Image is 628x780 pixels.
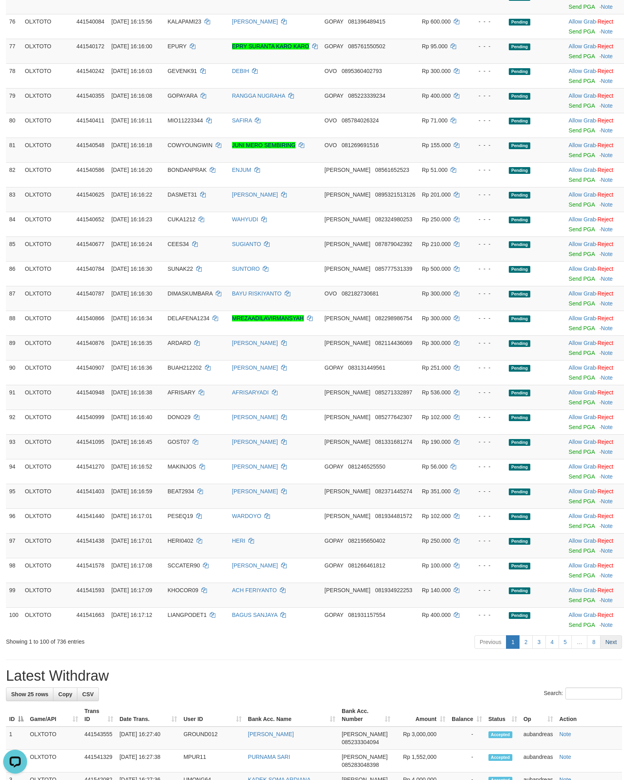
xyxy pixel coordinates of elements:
a: 4 [545,635,559,649]
a: Note [601,498,613,504]
a: Send PGA [569,374,595,381]
span: · [569,43,597,49]
a: Allow Grab [569,414,596,420]
a: Allow Grab [569,340,596,346]
td: 78 [6,63,22,88]
a: Note [601,548,613,554]
a: Reject [597,315,613,321]
td: 82 [6,162,22,187]
span: Copy 087879042392 to clipboard [375,241,412,247]
a: Allow Grab [569,93,596,99]
span: 441540411 [77,117,104,124]
span: Pending [509,118,530,124]
a: DEBIH [232,68,249,74]
td: · [565,63,624,88]
a: Send PGA [569,572,595,579]
span: [DATE] 16:16:03 [111,68,152,74]
a: 5 [559,635,572,649]
span: [DATE] 16:16:24 [111,241,152,247]
a: Note [601,251,613,257]
a: Reject [597,439,613,445]
a: Note [601,572,613,579]
a: Send PGA [569,399,595,406]
a: EPRY SURANTA KARO KARO [232,43,309,49]
td: OLXTOTO [22,138,73,162]
th: Bank Acc. Name: activate to sort column ascending [245,704,339,727]
span: Copy 081269691516 to clipboard [342,142,379,148]
a: Send PGA [569,300,595,307]
div: - - - [472,215,502,223]
span: Copy 085223339234 to clipboard [348,93,385,99]
span: GOPAY [325,43,343,49]
a: Note [601,449,613,455]
span: Copy 082324980253 to clipboard [375,216,412,223]
a: Allow Grab [569,191,596,198]
input: Search: [565,687,622,699]
button: Open LiveChat chat widget [3,3,27,27]
a: Note [601,127,613,134]
span: SUNAK22 [167,266,193,272]
a: Allow Grab [569,117,596,124]
td: OLXTOTO [22,212,73,236]
span: [DATE] 16:16:20 [111,167,152,173]
span: 441540784 [77,266,104,272]
span: CEES34 [167,241,189,247]
span: · [569,18,597,25]
a: Reject [597,513,613,519]
a: Allow Grab [569,315,596,321]
a: Reject [597,364,613,371]
a: Note [601,28,613,35]
a: Reject [597,43,613,49]
span: GOPAYARA [167,93,197,99]
span: [DATE] 16:16:23 [111,216,152,223]
span: Pending [509,19,530,26]
a: JUNI MERO SEMBIRING [232,142,295,148]
span: Pending [509,142,530,149]
a: Send PGA [569,325,595,331]
span: · [569,167,597,173]
td: 76 [6,14,22,39]
span: [DATE] 16:15:56 [111,18,152,25]
span: KALAPAMI23 [167,18,201,25]
th: ID: activate to sort column descending [6,704,27,727]
span: DASMET31 [167,191,197,198]
td: 85 [6,236,22,261]
a: Allow Grab [569,68,596,74]
td: 81 [6,138,22,162]
a: Show 25 rows [6,687,53,701]
a: 8 [587,635,600,649]
a: Note [601,4,613,10]
span: Rp 300.000 [422,68,451,74]
a: Copy [53,687,77,701]
a: MREZAADILAVIRMANSYAH [232,315,304,321]
span: Copy [58,691,72,697]
a: Reject [597,414,613,420]
a: WAHYUDI [232,216,258,223]
a: Send PGA [569,28,595,35]
td: OLXTOTO [22,162,73,187]
div: - - - [472,42,502,50]
span: Pending [509,68,530,75]
a: [PERSON_NAME] [232,191,278,198]
span: · [569,93,597,99]
a: Send PGA [569,4,595,10]
a: Reject [597,389,613,396]
span: [PERSON_NAME] [325,241,370,247]
span: · [569,241,597,247]
a: CSV [77,687,99,701]
span: CSV [82,691,94,697]
span: · [569,117,597,124]
a: Allow Grab [569,43,596,49]
span: OVO [325,142,337,148]
span: Pending [509,43,530,50]
span: Copy 08561652523 to clipboard [375,167,409,173]
td: OLXTOTO [22,63,73,88]
td: 80 [6,113,22,138]
td: 84 [6,212,22,236]
td: · [565,88,624,113]
td: · [565,212,624,236]
span: Rp 500.000 [422,266,451,272]
span: 441540355 [77,93,104,99]
span: Copy 085777531339 to clipboard [375,266,412,272]
span: CUKA1212 [167,216,195,223]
